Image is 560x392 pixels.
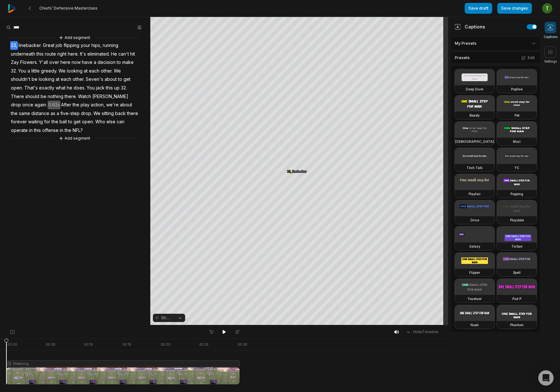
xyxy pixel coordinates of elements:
[237,342,247,347] div: . 00:30
[10,92,25,101] span: There
[48,101,60,109] span: 0.62s
[120,84,128,92] span: 32.
[39,6,98,11] span: Chiefs’ Defensive Masterclass
[10,41,18,50] span: 23,
[58,135,91,142] button: Add segment
[73,118,81,126] span: get
[38,58,49,67] span: Y'all
[455,139,494,144] h3: [DEMOGRAPHIC_DATA]
[515,113,519,118] h3: Pet
[404,327,440,337] button: HideTimeline
[102,41,119,50] span: running
[43,118,51,126] span: for
[38,84,55,92] span: exactly
[469,244,480,249] h3: Galaxy
[10,109,18,118] span: the
[106,101,119,109] span: we're
[100,67,113,75] span: other.
[58,67,66,75] span: We
[55,84,66,92] span: what
[80,41,91,50] span: your
[470,218,479,223] h3: Drive
[28,118,43,126] span: waiting
[104,75,117,84] span: about
[56,109,60,118] span: a
[92,92,129,101] span: [PERSON_NAME]
[10,50,36,58] span: underneath
[85,75,104,84] span: Seven's
[38,75,55,84] span: looking
[101,109,114,118] span: sitting
[10,84,24,92] span: open.
[47,92,64,101] span: nothing
[93,58,97,67] span: a
[66,84,73,92] span: he
[90,101,106,109] span: action,
[22,101,34,109] span: once
[87,50,110,58] span: eliminated.
[544,22,557,39] button: Captions
[59,118,67,126] span: ball
[114,84,120,92] span: up
[73,84,86,92] span: does.
[110,50,118,58] span: He
[60,58,71,67] span: here
[515,165,519,170] h3: YC
[116,118,125,126] span: can
[55,41,63,50] span: job
[465,3,492,14] button: Save draft
[10,67,18,75] span: 32.
[117,75,123,84] span: to
[80,101,90,109] span: play
[34,101,48,109] span: again.
[466,87,484,92] h3: Deep Diver
[60,109,80,118] span: five-step
[49,58,60,67] span: over
[18,67,27,75] span: You
[51,118,59,126] span: the
[511,87,523,92] h3: Popline
[59,126,64,135] span: in
[42,41,55,50] span: Great
[93,109,101,118] span: We
[40,67,58,75] span: greedy.
[513,270,521,275] h3: Spell
[454,23,485,30] div: Captions
[28,126,33,135] span: in
[72,126,83,135] span: NFL?
[470,322,479,327] h3: Noah
[130,50,136,58] span: hit
[72,75,85,84] span: other.
[42,126,59,135] span: offense
[71,58,81,67] span: now
[114,109,126,118] span: back
[10,118,28,126] span: forever
[544,59,557,64] span: Settings
[60,101,72,109] span: After
[44,50,57,58] span: route
[24,84,38,92] span: That's
[60,75,72,84] span: each
[513,139,521,144] h3: Mozi
[83,67,88,75] span: at
[64,126,72,135] span: the
[33,126,42,135] span: this
[122,58,134,67] span: make
[469,270,480,275] h3: Flipper
[67,118,73,126] span: to
[119,101,133,109] span: about
[80,109,93,118] span: drop.
[123,75,131,84] span: get
[10,101,22,109] span: drop
[10,126,28,135] span: operate
[81,58,93,67] span: have
[20,58,38,67] span: Flowers.
[67,50,79,58] span: here.
[451,52,541,64] div: Presets
[153,314,185,322] button: Streaming
[40,92,47,101] span: be
[97,58,116,67] span: decision
[27,67,31,75] span: a
[469,191,481,196] h3: Playfair
[63,41,80,50] span: flipping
